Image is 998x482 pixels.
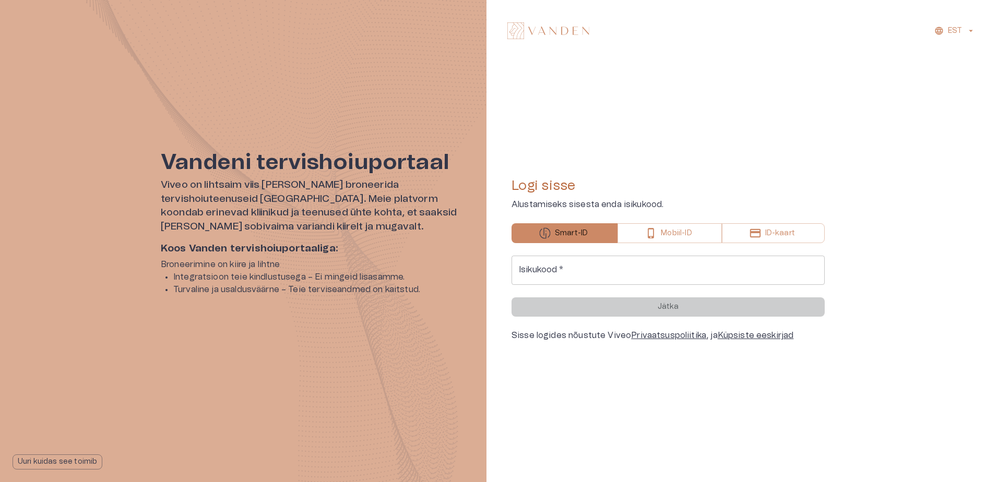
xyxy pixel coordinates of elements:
[18,456,97,467] p: Uuri kuidas see toimib
[718,331,794,340] a: Küpsiste eeskirjad
[933,23,977,39] button: EST
[917,435,998,464] iframe: Help widget launcher
[507,22,589,39] img: Vanden logo
[512,223,617,243] button: Smart-ID
[512,329,825,342] div: Sisse logides nõustute Viveo , ja
[948,26,962,37] p: EST
[722,223,825,243] button: ID-kaart
[512,177,825,194] h4: Logi sisse
[765,228,795,239] p: ID-kaart
[555,228,588,239] p: Smart-ID
[661,228,692,239] p: Mobiil-ID
[617,223,721,243] button: Mobiil-ID
[13,454,102,469] button: Uuri kuidas see toimib
[512,198,825,211] p: Alustamiseks sisesta enda isikukood.
[631,331,706,340] a: Privaatsuspoliitika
